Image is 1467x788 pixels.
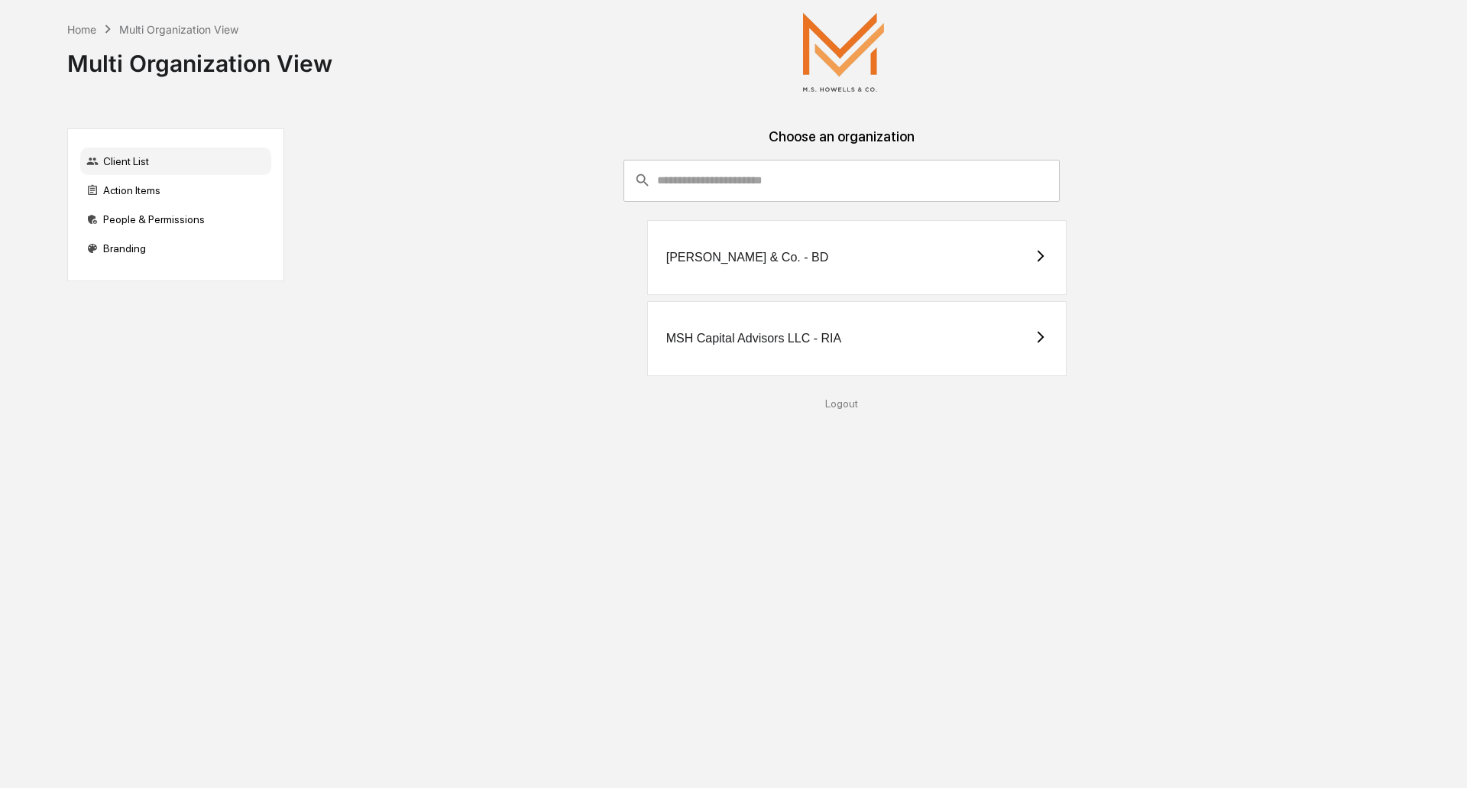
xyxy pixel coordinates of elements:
img: M.S. Howells & Co. [767,12,920,92]
div: People & Permissions [80,206,271,233]
div: Logout [296,397,1388,410]
div: Multi Organization View [119,23,238,36]
div: consultant-dashboard__filter-organizations-search-bar [623,160,1060,201]
div: Action Items [80,177,271,204]
div: MSH Capital Advisors LLC - RIA [666,332,841,345]
div: Multi Organization View [67,37,332,77]
div: Branding [80,235,271,262]
div: Client List [80,148,271,175]
div: [PERSON_NAME] & Co. - BD [666,251,829,264]
div: Home [67,23,96,36]
div: Choose an organization [296,128,1388,160]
